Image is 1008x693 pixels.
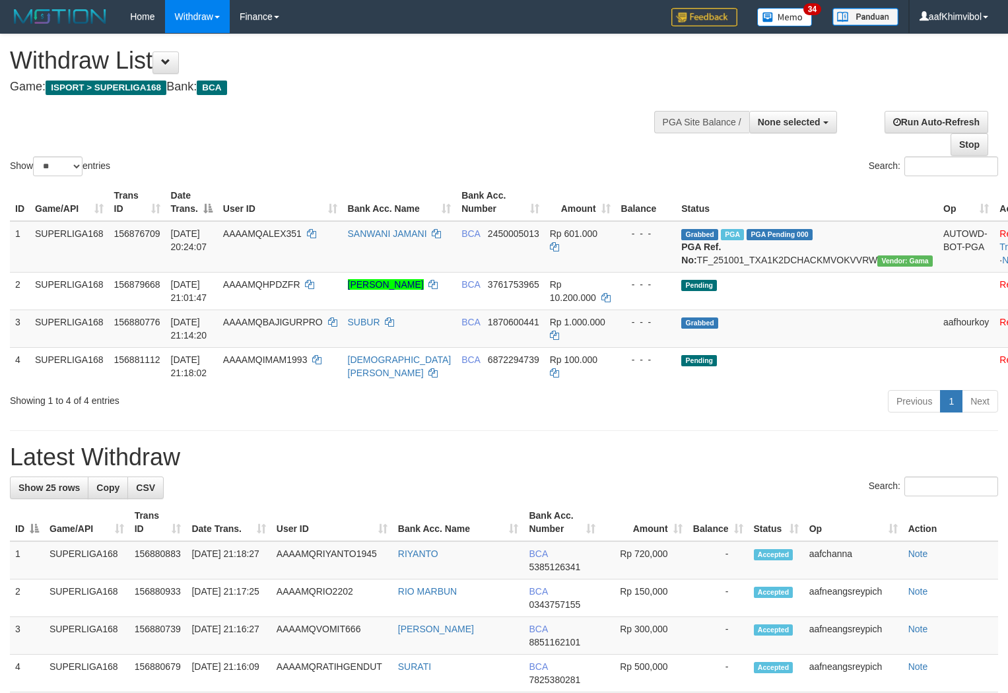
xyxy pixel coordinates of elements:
span: CSV [136,482,155,493]
h1: Latest Withdraw [10,444,998,471]
td: TF_251001_TXA1K2DCHACKMVOKVVRW [676,221,938,273]
span: [DATE] 21:01:47 [171,279,207,303]
th: Op: activate to sort column ascending [804,504,903,541]
span: BCA [461,354,480,365]
td: Rp 720,000 [601,541,688,579]
a: Note [908,661,928,672]
th: User ID: activate to sort column ascending [271,504,393,541]
span: None selected [758,117,821,127]
h4: Game: Bank: [10,81,659,94]
td: SUPERLIGA168 [44,579,129,617]
th: ID: activate to sort column descending [10,504,44,541]
td: SUPERLIGA168 [30,310,109,347]
span: AAAAMQALEX351 [223,228,302,239]
th: Bank Acc. Number: activate to sort column ascending [523,504,600,541]
td: AAAAMQVOMIT666 [271,617,393,655]
td: SUPERLIGA168 [30,221,109,273]
td: 3 [10,310,30,347]
th: Bank Acc. Number: activate to sort column ascending [456,183,545,221]
span: 156879668 [114,279,160,290]
a: [DEMOGRAPHIC_DATA][PERSON_NAME] [348,354,452,378]
a: [PERSON_NAME] [348,279,424,290]
a: Show 25 rows [10,477,88,499]
span: Copy 5385126341 to clipboard [529,562,580,572]
th: Bank Acc. Name: activate to sort column ascending [393,504,524,541]
th: Trans ID: activate to sort column ascending [129,504,187,541]
td: 1 [10,221,30,273]
td: aafneangsreypich [804,579,903,617]
span: [DATE] 20:24:07 [171,228,207,252]
td: 156880679 [129,655,187,692]
span: Copy 3761753965 to clipboard [488,279,539,290]
span: BCA [197,81,226,95]
td: 3 [10,617,44,655]
span: Copy [96,482,119,493]
span: AAAAMQBAJIGURPRO [223,317,323,327]
span: BCA [529,624,547,634]
td: SUPERLIGA168 [30,272,109,310]
a: Previous [888,390,941,412]
div: - - - [621,353,671,366]
span: Show 25 rows [18,482,80,493]
span: PGA Pending [747,229,813,240]
td: aafhourkoy [938,310,994,347]
th: Balance: activate to sort column ascending [688,504,749,541]
span: Copy 6872294739 to clipboard [488,354,539,365]
span: Accepted [754,587,793,598]
td: SUPERLIGA168 [44,541,129,579]
th: Status [676,183,938,221]
th: Balance [616,183,677,221]
span: BCA [529,661,547,672]
span: [DATE] 21:18:02 [171,354,207,378]
td: SUPERLIGA168 [44,655,129,692]
span: Pending [681,355,717,366]
a: [PERSON_NAME] [398,624,474,634]
span: AAAAMQHPDZFR [223,279,300,290]
div: - - - [621,315,671,329]
span: ISPORT > SUPERLIGA168 [46,81,166,95]
span: 156880776 [114,317,160,327]
div: - - - [621,227,671,240]
span: 156876709 [114,228,160,239]
th: Trans ID: activate to sort column ascending [109,183,166,221]
a: Note [908,586,928,597]
th: Op: activate to sort column ascending [938,183,994,221]
div: Showing 1 to 4 of 4 entries [10,389,410,407]
span: Marked by aafsoycanthlai [721,229,744,240]
span: Rp 601.000 [550,228,597,239]
td: AAAAMQRATIHGENDUT [271,655,393,692]
span: Grabbed [681,317,718,329]
label: Search: [869,156,998,176]
th: Status: activate to sort column ascending [749,504,804,541]
select: Showentries [33,156,83,176]
a: RIYANTO [398,548,438,559]
td: SUPERLIGA168 [44,617,129,655]
td: 156880883 [129,541,187,579]
th: User ID: activate to sort column ascending [218,183,343,221]
td: [DATE] 21:17:25 [186,579,271,617]
span: Grabbed [681,229,718,240]
img: MOTION_logo.png [10,7,110,26]
span: Vendor URL: https://trx31.1velocity.biz [877,255,933,267]
td: [DATE] 21:16:09 [186,655,271,692]
span: Copy 8851162101 to clipboard [529,637,580,647]
th: Game/API: activate to sort column ascending [30,183,109,221]
div: PGA Site Balance / [654,111,749,133]
img: Feedback.jpg [671,8,737,26]
td: aafneangsreypich [804,617,903,655]
span: Copy 7825380281 to clipboard [529,675,580,685]
a: Run Auto-Refresh [885,111,988,133]
td: 2 [10,579,44,617]
td: - [688,541,749,579]
th: ID [10,183,30,221]
span: BCA [461,317,480,327]
span: BCA [461,279,480,290]
td: aafchanna [804,541,903,579]
span: BCA [461,228,480,239]
span: Copy 1870600441 to clipboard [488,317,539,327]
td: 1 [10,541,44,579]
td: 2 [10,272,30,310]
td: [DATE] 21:16:27 [186,617,271,655]
td: aafneangsreypich [804,655,903,692]
img: Button%20Memo.svg [757,8,813,26]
